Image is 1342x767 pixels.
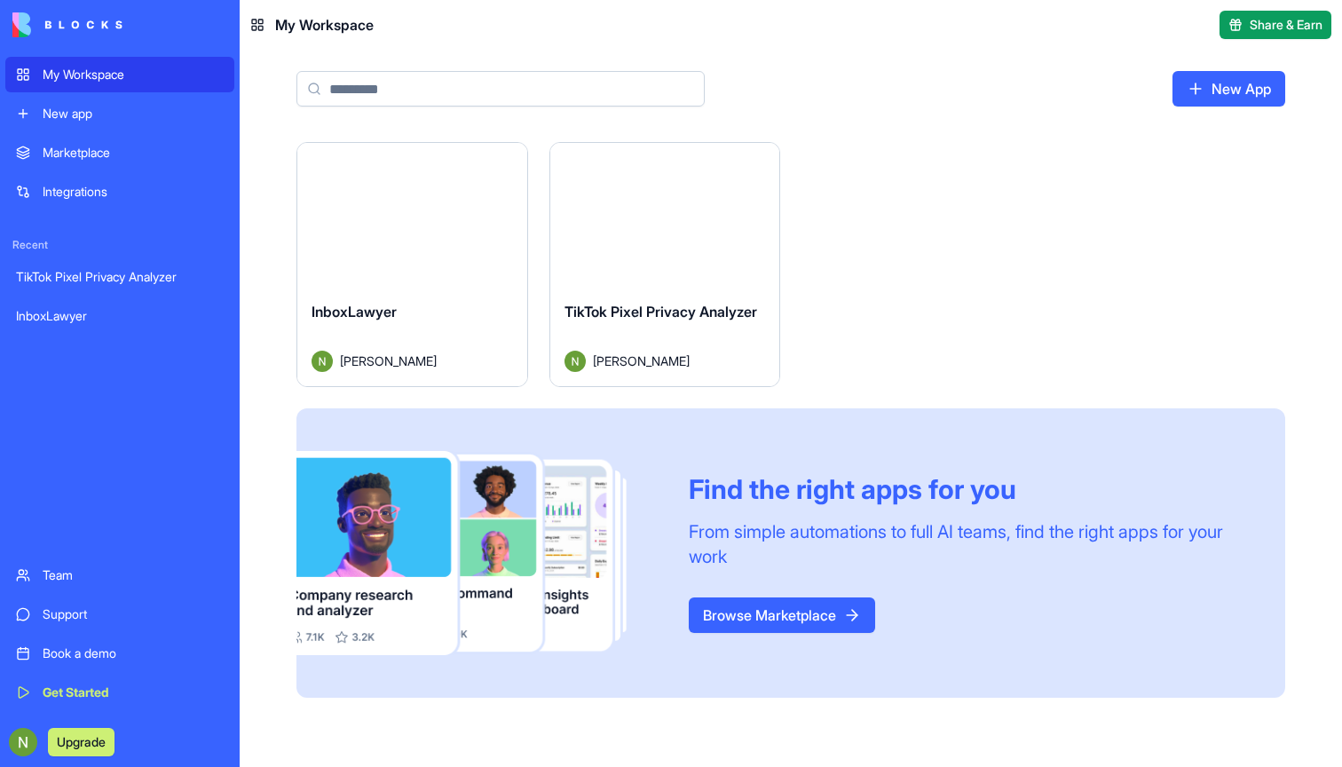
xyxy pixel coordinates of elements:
[43,644,224,662] div: Book a demo
[5,597,234,632] a: Support
[43,66,224,83] div: My Workspace
[48,728,114,756] button: Upgrade
[1172,71,1285,107] a: New App
[689,519,1243,569] div: From simple automations to full AI teams, find the right apps for your work
[5,96,234,131] a: New app
[564,351,586,372] img: Avatar
[5,238,234,252] span: Recent
[296,451,660,655] img: Frame_181_egmpey.png
[5,557,234,593] a: Team
[43,605,224,623] div: Support
[16,307,224,325] div: InboxLawyer
[312,303,397,320] span: InboxLawyer
[5,636,234,671] a: Book a demo
[593,352,690,370] span: [PERSON_NAME]
[43,105,224,123] div: New app
[5,298,234,334] a: InboxLawyer
[9,728,37,756] img: ACg8ocJd-aovskpaOrMdWdnssmdGc9aDTLMfbDe5E_qUIAhqS8vtWA=s96-c
[43,144,224,162] div: Marketplace
[1250,16,1322,34] span: Share & Earn
[43,183,224,201] div: Integrations
[12,12,122,37] img: logo
[43,566,224,584] div: Team
[312,351,333,372] img: Avatar
[5,259,234,295] a: TikTok Pixel Privacy Analyzer
[5,135,234,170] a: Marketplace
[16,268,224,286] div: TikTok Pixel Privacy Analyzer
[340,352,437,370] span: [PERSON_NAME]
[5,675,234,710] a: Get Started
[689,473,1243,505] div: Find the right apps for you
[564,303,757,320] span: TikTok Pixel Privacy Analyzer
[48,732,114,750] a: Upgrade
[275,14,374,36] span: My Workspace
[43,684,224,701] div: Get Started
[5,57,234,92] a: My Workspace
[689,597,875,633] a: Browse Marketplace
[1220,11,1331,39] button: Share & Earn
[549,142,781,387] a: TikTok Pixel Privacy AnalyzerAvatar[PERSON_NAME]
[296,142,528,387] a: InboxLawyerAvatar[PERSON_NAME]
[5,174,234,210] a: Integrations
